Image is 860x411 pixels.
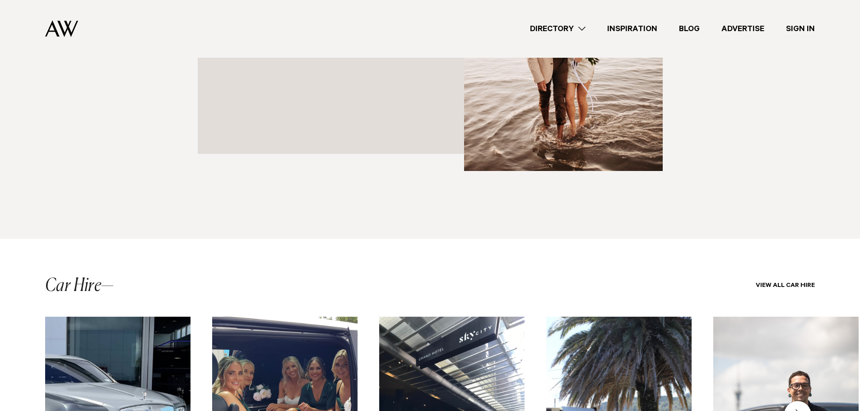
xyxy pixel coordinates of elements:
a: Inspiration [596,23,668,35]
h2: Car Hire [45,277,114,295]
a: Directory [519,23,596,35]
a: View all Car Hire [756,282,815,290]
a: Sign In [775,23,826,35]
a: Blog [668,23,711,35]
a: Advertise [711,23,775,35]
img: Auckland Weddings Logo [45,20,78,37]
